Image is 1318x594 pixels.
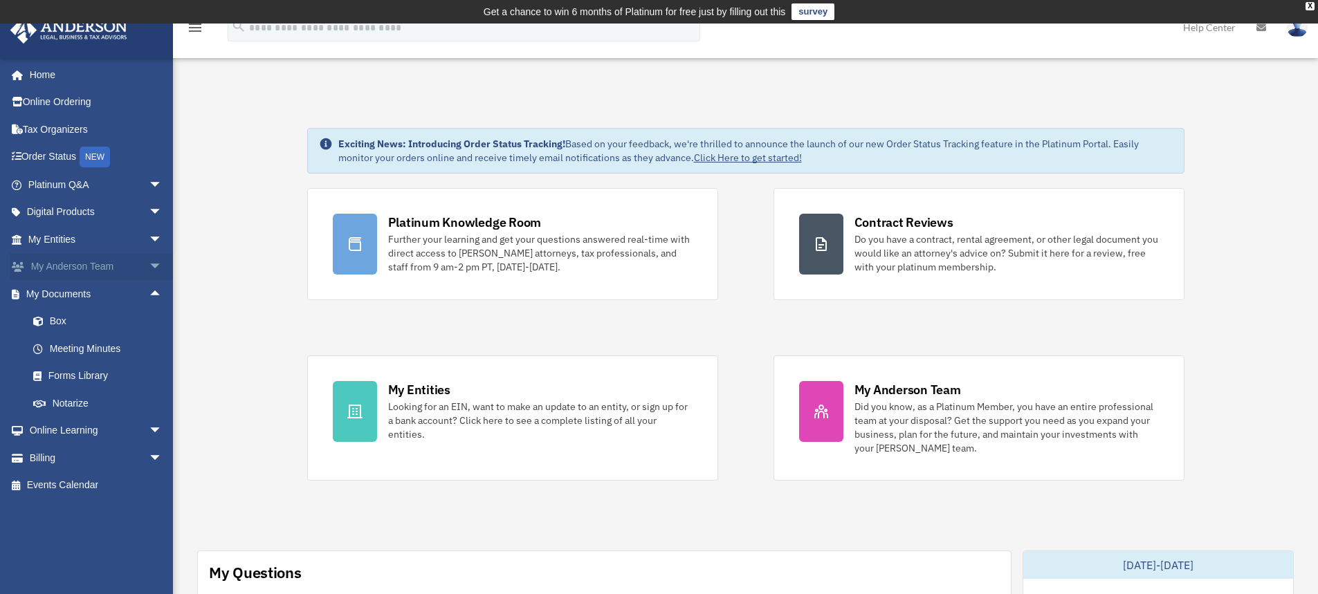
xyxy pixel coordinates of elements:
span: arrow_drop_down [149,198,176,227]
a: Events Calendar [10,472,183,499]
i: menu [187,19,203,36]
a: Digital Productsarrow_drop_down [10,198,183,226]
a: Home [10,61,176,89]
a: My Documentsarrow_drop_up [10,280,183,308]
div: Platinum Knowledge Room [388,214,542,231]
span: arrow_drop_down [149,417,176,445]
i: search [231,19,246,34]
a: menu [187,24,203,36]
span: arrow_drop_down [149,225,176,254]
a: Online Ordering [10,89,183,116]
div: My Questions [209,562,302,583]
a: Meeting Minutes [19,335,183,362]
a: Box [19,308,183,335]
div: Did you know, as a Platinum Member, you have an entire professional team at your disposal? Get th... [854,400,1159,455]
a: Billingarrow_drop_down [10,444,183,472]
div: My Anderson Team [854,381,961,398]
a: Online Learningarrow_drop_down [10,417,183,445]
div: Contract Reviews [854,214,953,231]
strong: Exciting News: Introducing Order Status Tracking! [338,138,565,150]
a: Platinum Knowledge Room Further your learning and get your questions answered real-time with dire... [307,188,718,300]
div: NEW [80,147,110,167]
div: close [1306,2,1315,10]
a: Contract Reviews Do you have a contract, rental agreement, or other legal document you would like... [774,188,1184,300]
a: My Entities Looking for an EIN, want to make an update to an entity, or sign up for a bank accoun... [307,355,718,481]
img: User Pic [1287,17,1308,37]
span: arrow_drop_up [149,280,176,308]
span: arrow_drop_down [149,171,176,199]
div: My Entities [388,381,450,398]
a: Tax Organizers [10,115,183,143]
div: Get a chance to win 6 months of Platinum for free just by filling out this [484,3,786,20]
a: My Anderson Teamarrow_drop_down [10,253,183,281]
a: Platinum Q&Aarrow_drop_down [10,171,183,198]
a: My Anderson Team Did you know, as a Platinum Member, you have an entire professional team at your... [774,355,1184,481]
a: Notarize [19,389,183,417]
div: Further your learning and get your questions answered real-time with direct access to [PERSON_NAM... [388,232,693,274]
div: Do you have a contract, rental agreement, or other legal document you would like an attorney's ad... [854,232,1159,274]
a: My Entitiesarrow_drop_down [10,225,183,253]
div: Based on your feedback, we're thrilled to announce the launch of our new Order Status Tracking fe... [338,137,1173,165]
img: Anderson Advisors Platinum Portal [6,17,131,44]
a: survey [791,3,834,20]
div: [DATE]-[DATE] [1023,551,1293,579]
a: Forms Library [19,362,183,390]
a: Click Here to get started! [694,151,802,164]
a: Order StatusNEW [10,143,183,171]
span: arrow_drop_down [149,444,176,472]
span: arrow_drop_down [149,253,176,281]
div: Looking for an EIN, want to make an update to an entity, or sign up for a bank account? Click her... [388,400,693,441]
